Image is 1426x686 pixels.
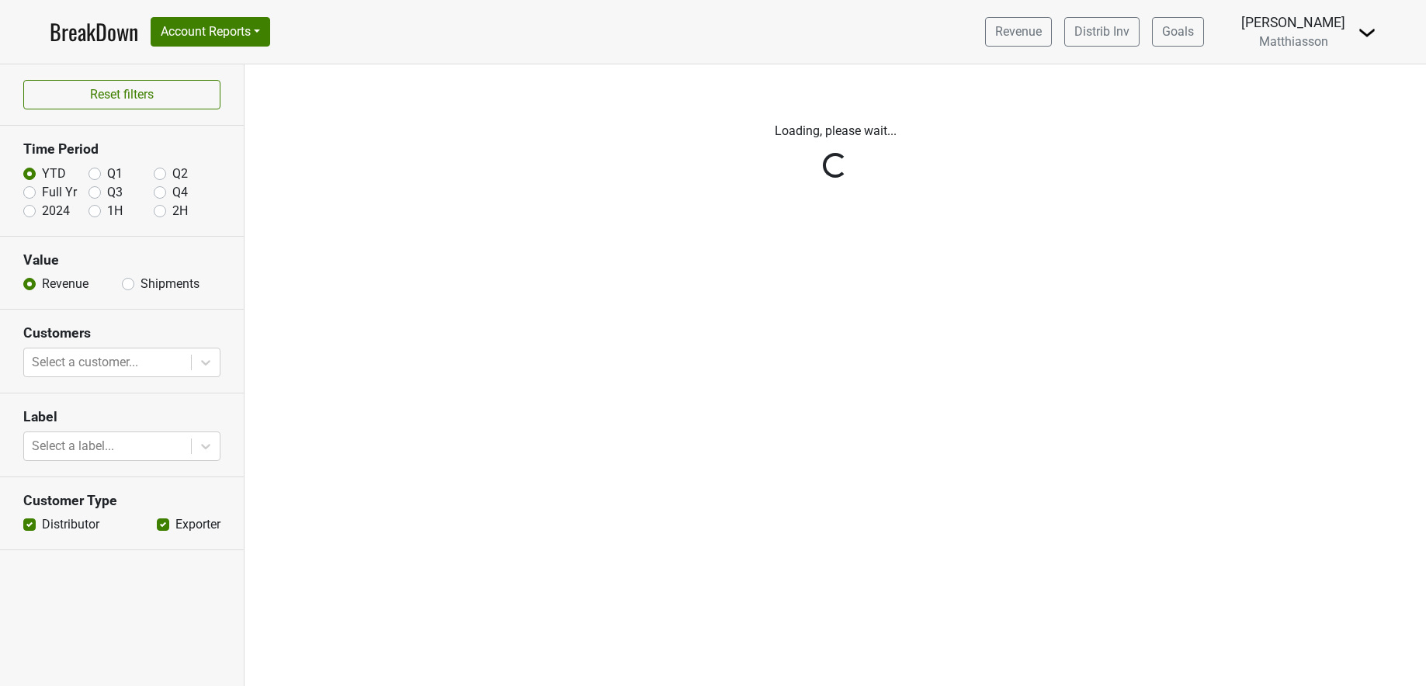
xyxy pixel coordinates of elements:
[50,16,138,48] a: BreakDown
[1241,12,1345,33] div: [PERSON_NAME]
[985,17,1052,47] a: Revenue
[1259,34,1328,49] span: Matthiasson
[151,17,270,47] button: Account Reports
[1064,17,1140,47] a: Distrib Inv
[404,122,1266,140] p: Loading, please wait...
[1358,23,1376,42] img: Dropdown Menu
[1152,17,1204,47] a: Goals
